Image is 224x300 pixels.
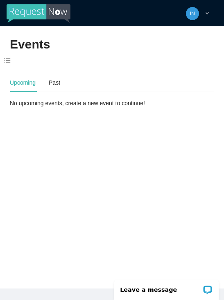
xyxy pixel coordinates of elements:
[109,274,224,300] iframe: LiveChat chat widget
[49,78,60,87] div: Past
[10,78,36,87] div: Upcoming
[10,36,50,53] h2: Events
[186,7,199,20] img: 5007bee7c59ef8fc6bd867d4aa71cdfc
[7,4,70,23] img: RequestNow
[10,99,214,108] div: No upcoming events, create a new event to continue!
[205,11,209,15] span: down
